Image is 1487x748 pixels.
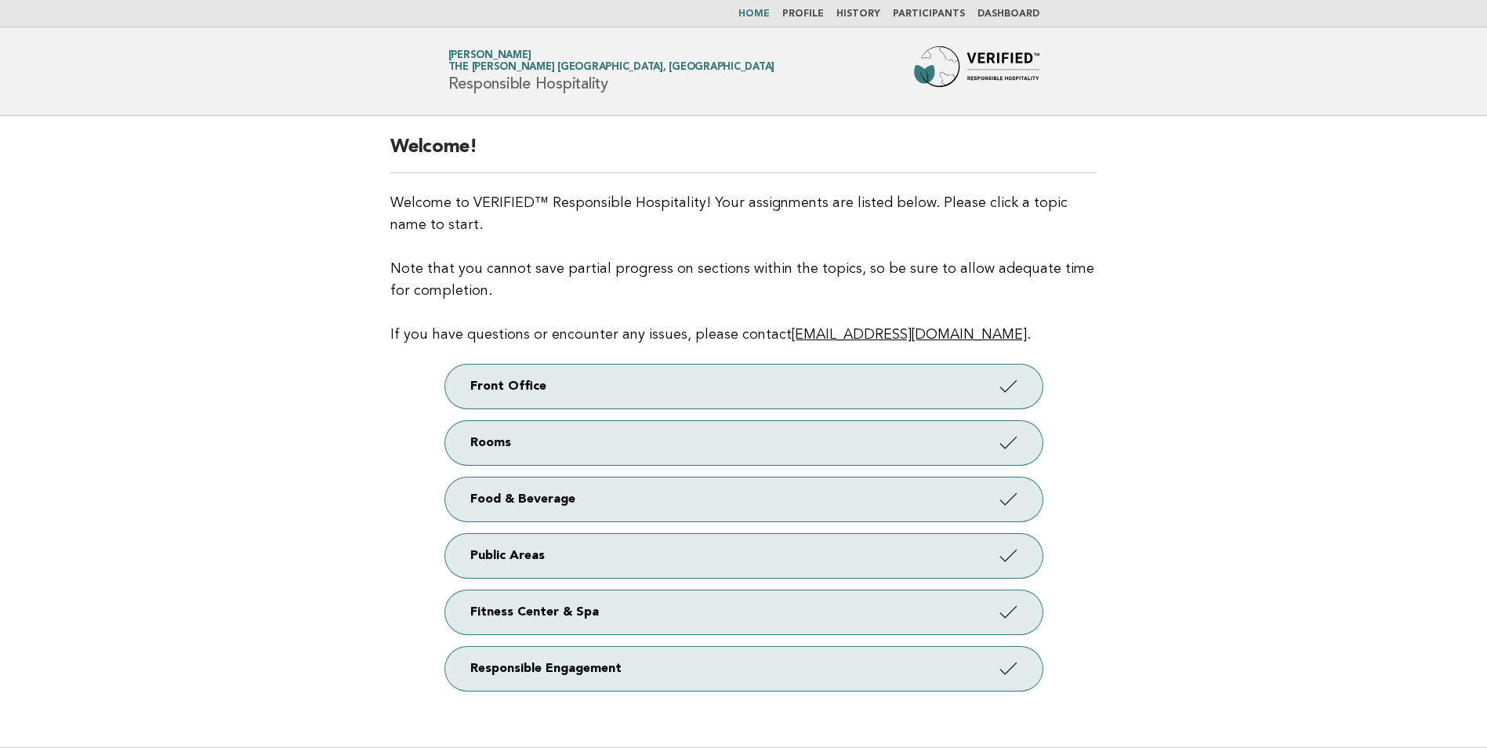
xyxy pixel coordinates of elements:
a: Profile [782,9,824,19]
p: Welcome to VERIFIED™ Responsible Hospitality! Your assignments are listed below. Please click a t... [390,192,1097,346]
a: Front Office [445,365,1043,408]
h2: Welcome! [390,135,1097,173]
img: Forbes Travel Guide [914,46,1039,96]
a: Dashboard [977,9,1039,19]
a: Food & Beverage [445,477,1043,521]
a: Participants [893,9,965,19]
a: Fitness Center & Spa [445,590,1043,634]
a: History [836,9,880,19]
a: [EMAIL_ADDRESS][DOMAIN_NAME] [792,328,1027,342]
a: Rooms [445,421,1043,465]
a: [PERSON_NAME]The [PERSON_NAME] [GEOGRAPHIC_DATA], [GEOGRAPHIC_DATA] [448,50,775,72]
a: Home [738,9,770,19]
a: Public Areas [445,534,1043,578]
span: The [PERSON_NAME] [GEOGRAPHIC_DATA], [GEOGRAPHIC_DATA] [448,63,775,73]
a: Responsible Engagement [445,647,1043,691]
h1: Responsible Hospitality [448,51,775,92]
